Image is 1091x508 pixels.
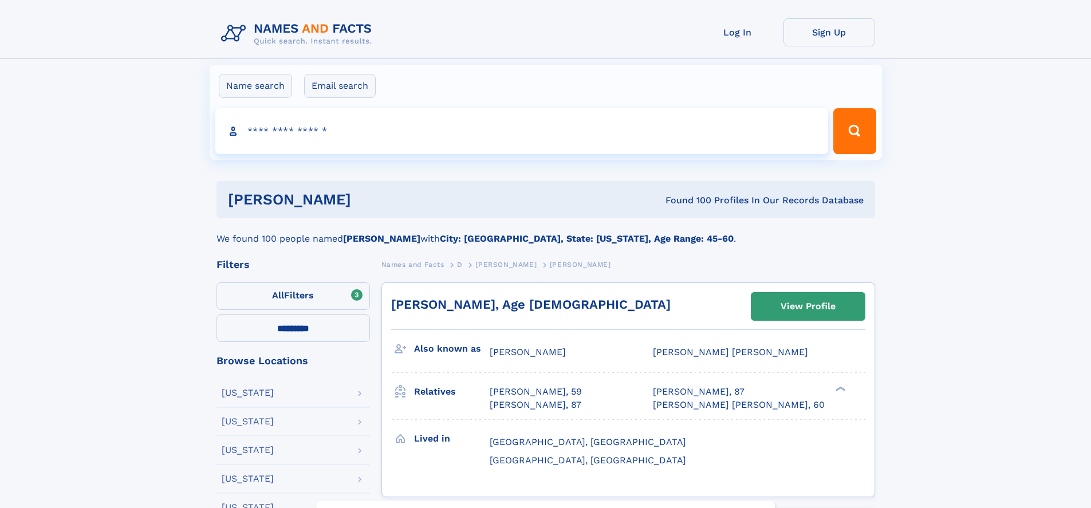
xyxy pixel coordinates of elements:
span: All [272,290,284,301]
button: Search Button [833,108,876,154]
span: [PERSON_NAME] [490,346,566,357]
div: ❯ [833,385,846,393]
h3: Also known as [414,339,490,359]
div: [US_STATE] [222,446,274,455]
label: Filters [216,282,370,310]
span: [PERSON_NAME] [PERSON_NAME] [653,346,808,357]
a: [PERSON_NAME] [PERSON_NAME], 60 [653,399,825,411]
a: [PERSON_NAME] [475,257,537,271]
h1: [PERSON_NAME] [228,192,509,207]
a: [PERSON_NAME], 87 [653,385,745,398]
div: View Profile [781,293,836,320]
div: [US_STATE] [222,388,274,397]
div: We found 100 people named with . [216,218,875,246]
span: [GEOGRAPHIC_DATA], [GEOGRAPHIC_DATA] [490,436,686,447]
div: [US_STATE] [222,474,274,483]
b: [PERSON_NAME] [343,233,420,244]
a: [PERSON_NAME], 59 [490,385,582,398]
a: Log In [692,18,783,46]
div: Browse Locations [216,356,370,366]
a: D [457,257,463,271]
div: Found 100 Profiles In Our Records Database [508,194,864,207]
img: Logo Names and Facts [216,18,381,49]
a: [PERSON_NAME], Age [DEMOGRAPHIC_DATA] [391,297,671,312]
input: search input [215,108,829,154]
a: [PERSON_NAME], 87 [490,399,581,411]
label: Email search [304,74,376,98]
div: Filters [216,259,370,270]
span: [PERSON_NAME] [550,261,611,269]
span: D [457,261,463,269]
h3: Lived in [414,429,490,448]
h3: Relatives [414,382,490,401]
span: [GEOGRAPHIC_DATA], [GEOGRAPHIC_DATA] [490,455,686,466]
a: Names and Facts [381,257,444,271]
a: Sign Up [783,18,875,46]
div: [US_STATE] [222,417,274,426]
b: City: [GEOGRAPHIC_DATA], State: [US_STATE], Age Range: 45-60 [440,233,734,244]
span: [PERSON_NAME] [475,261,537,269]
a: View Profile [751,293,865,320]
label: Name search [219,74,292,98]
